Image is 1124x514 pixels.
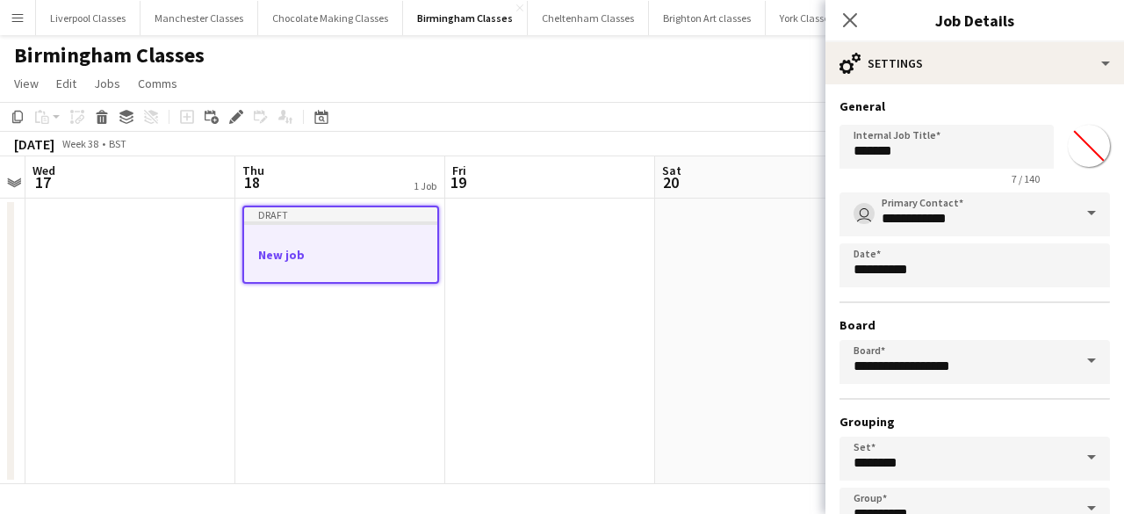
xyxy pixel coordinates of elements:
span: Fri [452,163,466,178]
span: 20 [659,172,681,192]
div: [DATE] [14,135,54,153]
div: Draft [244,207,437,221]
span: Sat [662,163,681,178]
span: 17 [30,172,55,192]
span: 19 [450,172,466,192]
button: Chocolate Making Classes [258,1,403,35]
span: Wed [32,163,55,178]
span: Edit [56,76,76,91]
button: York Classes [766,1,848,35]
span: Jobs [94,76,120,91]
div: 1 Job [414,179,436,192]
span: Comms [138,76,177,91]
a: Jobs [87,72,127,95]
h3: New job [244,247,437,263]
h3: Grouping [839,414,1110,430]
h3: General [839,98,1110,114]
h1: Birmingham Classes [14,42,205,69]
button: Manchester Classes [140,1,258,35]
button: Brighton Art classes [649,1,766,35]
a: View [7,72,46,95]
a: Comms [131,72,184,95]
div: Settings [825,42,1124,84]
h3: Job Details [825,9,1124,32]
span: Thu [242,163,264,178]
span: Week 38 [58,137,102,150]
app-job-card: DraftNew job [242,206,439,284]
h3: Board [839,317,1110,333]
span: View [14,76,39,91]
button: Cheltenham Classes [528,1,649,35]
button: Liverpool Classes [36,1,140,35]
button: Birmingham Classes [403,1,528,35]
span: 7 / 140 [998,172,1054,185]
span: 18 [240,172,264,192]
div: BST [109,137,126,150]
a: Edit [49,72,83,95]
